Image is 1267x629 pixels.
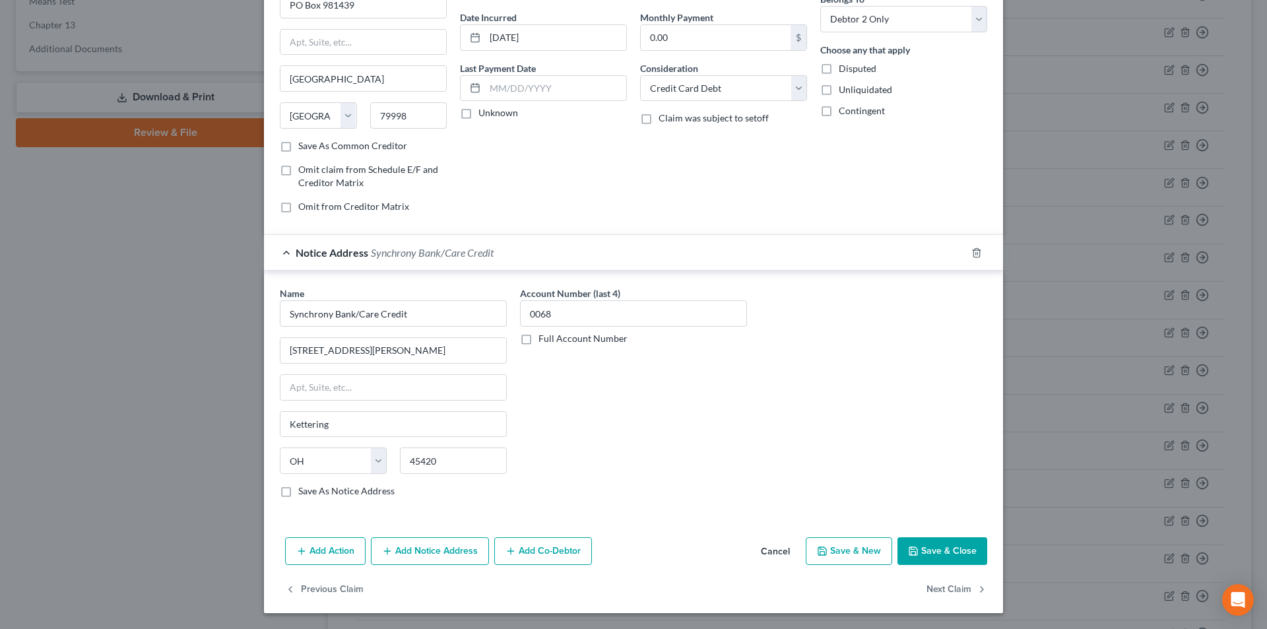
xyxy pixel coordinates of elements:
input: 0.00 [641,25,791,50]
span: Contingent [839,105,885,116]
label: Save As Notice Address [298,484,395,498]
label: Choose any that apply [820,43,910,57]
label: Save As Common Creditor [298,139,407,152]
span: Omit from Creditor Matrix [298,201,409,212]
span: Name [280,288,304,299]
label: Date Incurred [460,11,517,24]
div: Open Intercom Messenger [1222,584,1254,616]
span: Synchrony Bank/Care Credit [371,246,494,259]
input: Enter zip.. [400,447,507,474]
label: Unknown [478,106,518,119]
label: Account Number (last 4) [520,286,620,300]
label: Monthly Payment [640,11,713,24]
span: Claim was subject to setoff [659,112,769,123]
span: Disputed [839,63,876,74]
input: Enter zip... [370,102,447,129]
button: Next Claim [926,576,987,603]
input: Apt, Suite, etc... [280,375,506,400]
button: Add Co-Debtor [494,537,592,565]
button: Previous Claim [285,576,364,603]
div: $ [791,25,806,50]
button: Save & Close [897,537,987,565]
input: Apt, Suite, etc... [280,30,446,55]
span: Omit claim from Schedule E/F and Creditor Matrix [298,164,438,188]
input: MM/DD/YYYY [485,25,626,50]
label: Last Payment Date [460,61,536,75]
span: Unliquidated [839,84,892,95]
input: Enter city... [280,66,446,91]
label: Full Account Number [538,332,628,345]
label: Consideration [640,61,698,75]
input: MM/DD/YYYY [485,76,626,101]
input: Enter city... [280,412,506,437]
button: Cancel [750,539,800,565]
input: XXXX [520,300,747,327]
button: Save & New [806,537,892,565]
button: Add Notice Address [371,537,489,565]
input: Enter address... [280,338,506,363]
input: Search by name... [280,300,507,327]
button: Add Action [285,537,366,565]
span: Notice Address [296,246,368,259]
